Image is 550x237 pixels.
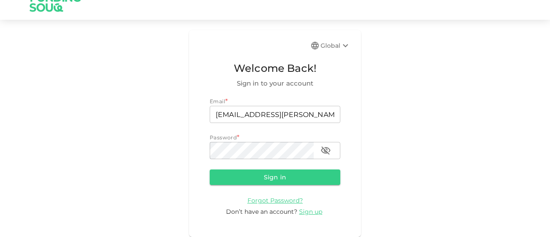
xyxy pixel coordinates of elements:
span: Don’t have an account? [226,208,297,215]
input: email [210,106,340,123]
span: Sign up [299,208,322,215]
input: password [210,142,314,159]
div: Global [321,40,351,51]
span: Welcome Back! [210,60,340,77]
button: Sign in [210,169,340,185]
a: Forgot Password? [247,196,303,204]
span: Sign in to your account [210,78,340,89]
span: Email [210,98,225,105]
span: Password [210,134,237,141]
